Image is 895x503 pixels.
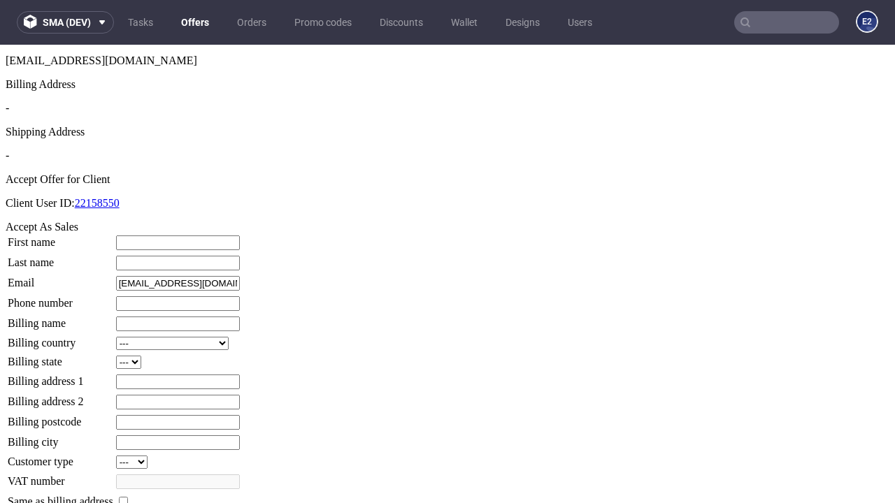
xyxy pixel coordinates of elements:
td: Billing name [7,271,114,287]
td: Billing postcode [7,370,114,386]
span: - [6,105,9,117]
td: Billing address 2 [7,349,114,365]
p: Client User ID: [6,152,889,165]
div: Accept Offer for Client [6,129,889,141]
td: Last name [7,210,114,226]
button: sma (dev) [17,11,114,34]
td: Billing country [7,291,114,306]
a: Offers [173,11,217,34]
a: Orders [229,11,275,34]
a: Discounts [371,11,431,34]
td: Billing address 1 [7,329,114,345]
span: - [6,57,9,69]
a: Users [559,11,601,34]
td: First name [7,190,114,206]
td: Email [7,231,114,247]
div: Billing Address [6,34,889,46]
a: Tasks [120,11,162,34]
a: Wallet [443,11,486,34]
td: VAT number [7,429,114,445]
td: Customer type [7,410,114,425]
a: 22158550 [75,152,120,164]
td: Billing city [7,390,114,406]
td: Billing state [7,310,114,325]
div: Accept As Sales [6,176,889,189]
div: Shipping Address [6,81,889,94]
a: Promo codes [286,11,360,34]
td: Phone number [7,251,114,267]
td: Same as billing address [7,449,114,465]
span: sma (dev) [43,17,91,27]
a: Designs [497,11,548,34]
figcaption: e2 [857,12,877,31]
span: [EMAIL_ADDRESS][DOMAIN_NAME] [6,10,197,22]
